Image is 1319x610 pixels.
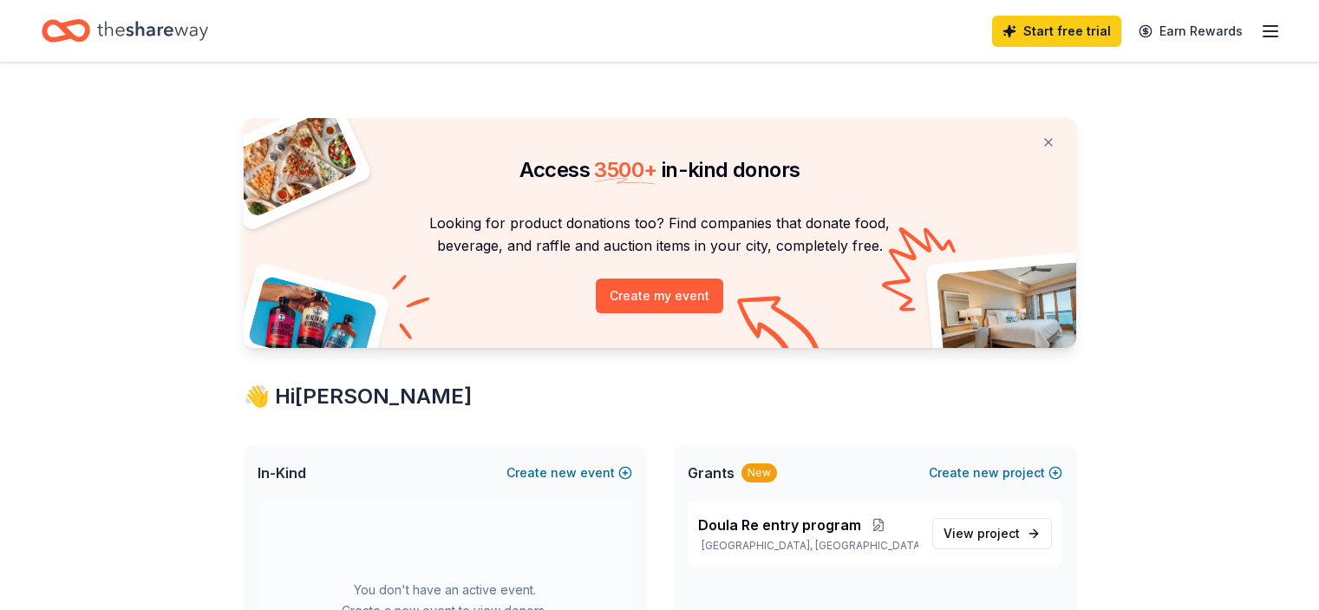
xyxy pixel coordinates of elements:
a: Home [42,10,208,51]
p: [GEOGRAPHIC_DATA], [GEOGRAPHIC_DATA] [698,539,918,553]
a: Start free trial [992,16,1121,47]
span: Doula Re entry program [698,515,861,535]
span: In-Kind [258,462,306,483]
div: New [741,463,777,482]
span: Grants [688,462,735,483]
a: Earn Rewards [1128,16,1253,47]
div: 👋 Hi [PERSON_NAME] [244,383,1076,410]
img: Curvy arrow [737,296,824,361]
span: 3500 + [594,157,656,182]
span: Access in-kind donors [519,157,800,182]
span: new [551,462,577,483]
a: View project [932,518,1052,549]
img: Pizza [224,108,359,219]
button: Createnewproject [929,462,1062,483]
button: Createnewevent [506,462,632,483]
span: new [973,462,999,483]
button: Create my event [596,279,723,313]
p: Looking for product donations too? Find companies that donate food, beverage, and raffle and auct... [264,212,1055,258]
span: View [944,523,1020,544]
span: project [977,526,1020,541]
